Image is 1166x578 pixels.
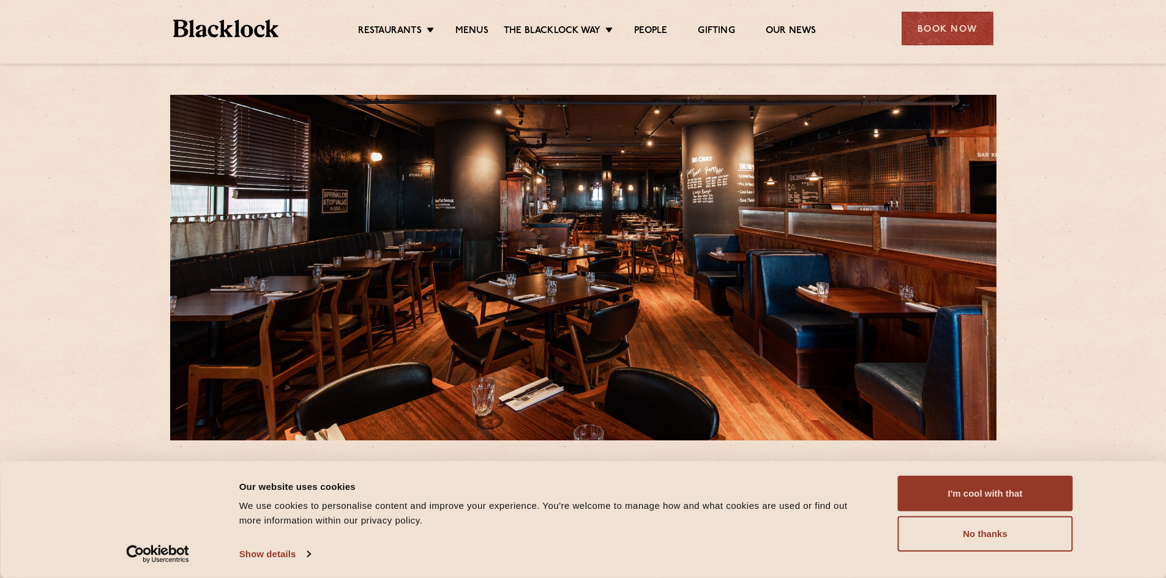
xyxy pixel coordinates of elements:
a: Usercentrics Cookiebot - opens in a new window [104,545,211,563]
a: Menus [455,25,488,39]
a: The Blacklock Way [504,25,600,39]
div: Book Now [902,12,993,45]
a: Show details [239,545,310,563]
a: People [634,25,667,39]
a: Gifting [698,25,734,39]
img: BL_Textured_Logo-footer-cropped.svg [173,20,279,37]
div: We use cookies to personalise content and improve your experience. You're welcome to manage how a... [239,498,870,528]
button: I'm cool with that [898,476,1073,511]
button: No thanks [898,516,1073,552]
a: Our News [766,25,817,39]
div: Our website uses cookies [239,479,870,494]
a: Restaurants [358,25,422,39]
